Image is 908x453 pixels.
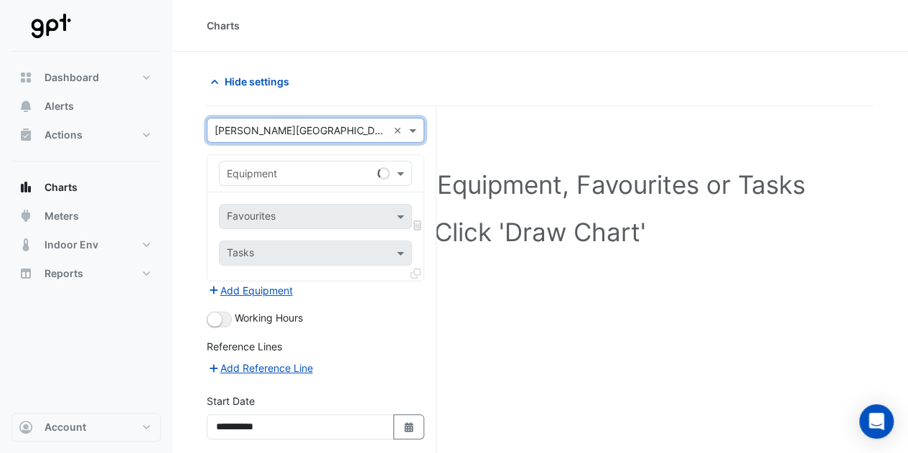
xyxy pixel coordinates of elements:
[238,169,842,200] h1: Select a Site, Equipment, Favourites or Tasks
[17,11,82,40] img: Company Logo
[11,92,161,121] button: Alerts
[45,180,78,195] span: Charts
[207,360,314,376] button: Add Reference Line
[19,180,33,195] app-icon: Charts
[19,70,33,85] app-icon: Dashboard
[393,123,406,138] span: Clear
[19,128,33,142] app-icon: Actions
[11,230,161,259] button: Indoor Env
[225,74,289,89] span: Hide settings
[207,18,240,33] div: Charts
[225,208,276,227] div: Favourites
[411,267,421,279] span: Clone Favourites and Tasks from this Equipment to other Equipment
[207,393,255,408] label: Start Date
[11,413,161,442] button: Account
[19,266,33,281] app-icon: Reports
[45,238,98,252] span: Indoor Env
[11,202,161,230] button: Meters
[45,70,99,85] span: Dashboard
[45,209,79,223] span: Meters
[207,282,294,299] button: Add Equipment
[19,238,33,252] app-icon: Indoor Env
[45,420,86,434] span: Account
[411,219,424,231] span: Choose Function
[11,173,161,202] button: Charts
[19,209,33,223] app-icon: Meters
[19,99,33,113] app-icon: Alerts
[11,121,161,149] button: Actions
[225,245,254,263] div: Tasks
[11,259,161,288] button: Reports
[45,128,83,142] span: Actions
[235,312,303,324] span: Working Hours
[45,266,83,281] span: Reports
[207,339,282,354] label: Reference Lines
[403,421,416,433] fa-icon: Select Date
[207,69,299,94] button: Hide settings
[45,99,74,113] span: Alerts
[859,404,894,439] div: Open Intercom Messenger
[11,63,161,92] button: Dashboard
[238,217,842,247] h1: Click 'Draw Chart'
